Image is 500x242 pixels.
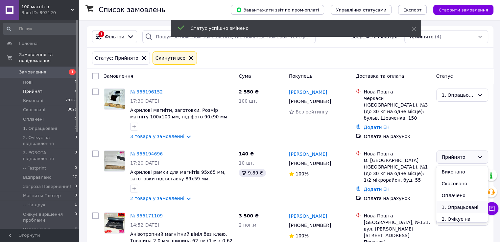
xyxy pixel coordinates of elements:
[236,7,319,13] span: Завантажити звіт по пром-оплаті
[239,213,259,218] span: 3 500 ₴
[436,213,488,232] li: 2. Очікує на відправлення
[289,223,331,228] span: [PHONE_NUMBER]
[435,34,441,39] span: (4)
[23,184,71,190] span: Загроза Повернення!
[364,212,431,219] div: Нова Пошта
[364,187,390,192] a: Додати ЕН
[289,99,331,104] span: [PHONE_NUMBER]
[72,174,77,180] span: 27
[364,157,431,183] div: м. [GEOGRAPHIC_DATA] ([GEOGRAPHIC_DATA].), №1 (до 30 кг на одне місце): 1/2 мікрорайон, буд. 55
[75,184,77,190] span: 0
[23,116,44,122] span: Оплачені
[403,8,422,12] span: Експорт
[23,89,43,94] span: Прийняті
[130,151,163,156] a: № 366194696
[231,5,324,15] button: Завантажити звіт по пром-оплаті
[239,169,266,177] div: 9.89 ₴
[23,126,57,131] span: 1. Опрацьовані
[130,213,163,218] a: № 366171109
[23,227,50,232] span: Повернення
[94,54,140,62] div: Статус: Прийнято
[130,108,227,119] a: Акрилові магніти, заготовки. Розмір магніту 100x100 мм, під фото 90x90 мм
[99,6,165,14] h1: Список замовлень
[75,116,77,122] span: 0
[364,151,431,157] div: Нова Пошта
[23,165,46,171] span: -- Fastprint
[65,98,77,104] span: 28163
[364,195,431,202] div: Оплата на рахунок
[239,73,251,79] span: Cума
[23,202,45,208] span: -- На друк
[130,134,184,139] a: 3 товара у замовленні
[23,212,75,223] span: Очікує вирішення проблеми
[154,54,187,62] div: Cкинути все
[75,79,77,85] span: 1
[296,171,309,176] span: 100%
[104,89,125,109] img: Фото товару
[239,89,259,94] span: 2 550 ₴
[331,5,392,15] button: Управління статусами
[23,79,33,85] span: Нові
[19,41,37,47] span: Головна
[23,193,61,199] span: Магниты Плотер
[75,165,77,171] span: 0
[23,98,43,104] span: Виконані
[410,33,434,40] span: Прийнято
[427,7,493,12] a: Створити замовлення
[19,52,79,64] span: Замовлення та повідомлення
[104,73,133,79] span: Замовлення
[75,227,77,232] span: 6
[23,150,75,162] span: 3. РОБОТА відправлення
[75,150,77,162] span: 0
[364,95,431,121] div: Черкаси ([GEOGRAPHIC_DATA].), №3 (до 30 кг на одне місце): бульв. Шевченка, 150
[75,89,77,94] span: 4
[289,161,331,166] span: [PHONE_NUMBER]
[398,5,427,15] button: Експорт
[191,25,395,31] div: Статус успішно змінено
[442,91,475,99] div: 1. Опрацьовані
[75,212,77,223] span: 0
[75,202,77,208] span: 1
[21,4,71,10] span: 100 магнітів
[130,196,184,201] a: 2 товара у замовленні
[289,89,327,95] a: [PERSON_NAME]
[75,126,77,131] span: 7
[289,73,312,79] span: Покупець
[19,69,46,75] span: Замовлення
[104,213,125,233] img: Фото товару
[436,201,488,213] li: 1. Опрацьовані
[436,73,453,79] span: Статус
[130,170,226,181] span: Акрилові рамки для магнітів 95х65 мм, заготовки під вставку 89х59 мм.
[130,160,159,166] span: 17:20[DATE]
[364,125,390,130] a: Додати ЕН
[104,151,125,171] img: Фото товару
[289,213,327,219] a: [PERSON_NAME]
[364,89,431,95] div: Нова Пошта
[296,109,328,114] span: Без рейтингу
[442,153,475,161] div: Прийнято
[436,166,488,178] li: Виконано
[75,135,77,147] span: 0
[23,174,52,180] span: Відправлено
[336,8,386,12] span: Управління статусами
[105,33,124,40] span: Фільтри
[289,151,327,157] a: [PERSON_NAME]
[296,233,309,238] span: 100%
[3,23,78,35] input: Пошук
[130,222,159,228] span: 14:52[DATE]
[433,5,493,15] button: Створити замовлення
[239,160,254,166] span: 10 шт.
[436,190,488,201] li: Оплачено
[239,222,256,228] span: 2 пог.м
[23,107,45,113] span: Скасовані
[75,193,77,199] span: 0
[356,73,404,79] span: Доставка та оплата
[364,133,431,140] div: Оплата на рахунок
[436,178,488,190] li: Скасовано
[130,89,163,94] a: № 366196152
[68,107,77,113] span: 3026
[23,135,75,147] span: 2. Очікує на відправлення
[239,98,257,104] span: 100 шт.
